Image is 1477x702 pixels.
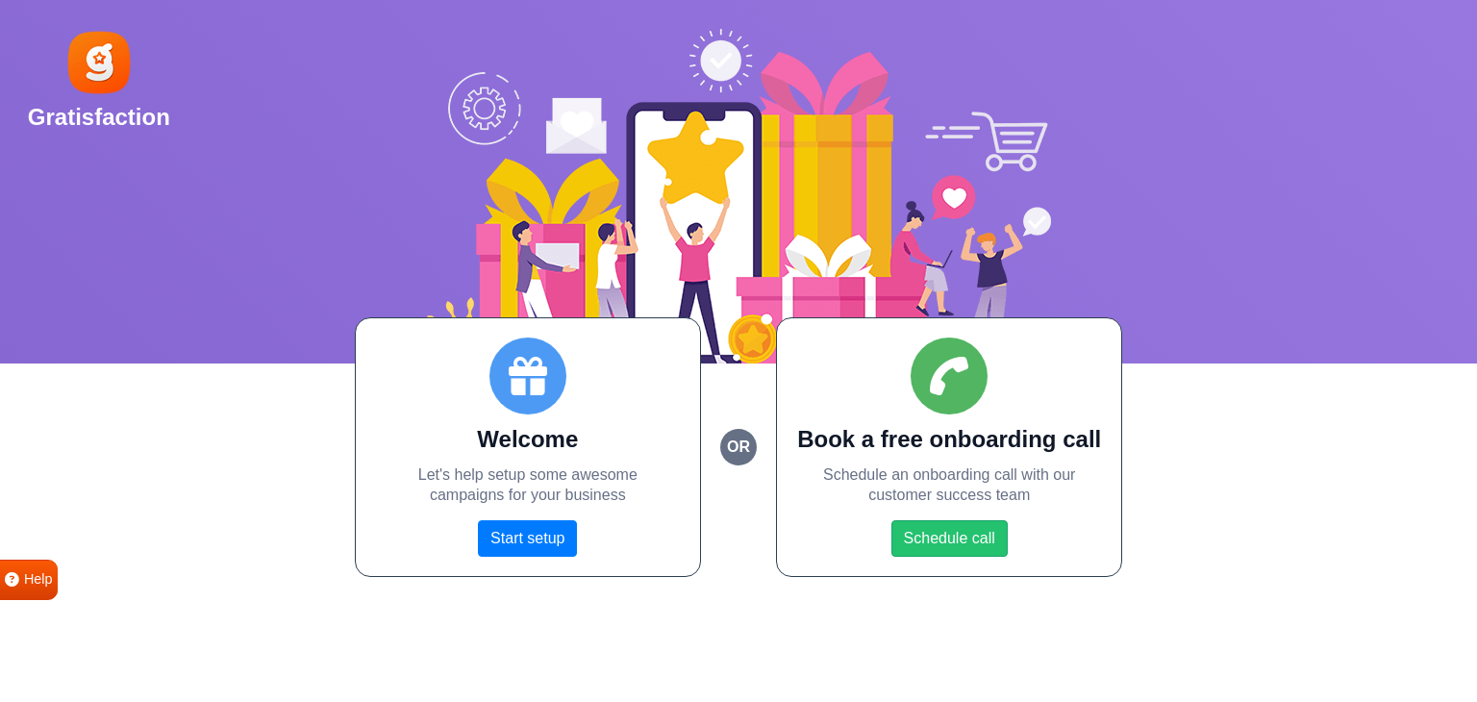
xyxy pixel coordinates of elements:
a: Start setup [478,520,577,557]
h2: Welcome [375,426,681,454]
p: Schedule an onboarding call with our customer success team [796,465,1102,506]
p: Let's help setup some awesome campaigns for your business [375,465,681,506]
a: Schedule call [891,520,1008,557]
small: or [720,429,757,465]
img: Social Boost [426,29,1051,364]
img: Gratisfaction [64,28,134,97]
h2: Book a free onboarding call [796,426,1102,454]
span: Help [24,569,53,590]
h2: Gratisfaction [28,104,170,132]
